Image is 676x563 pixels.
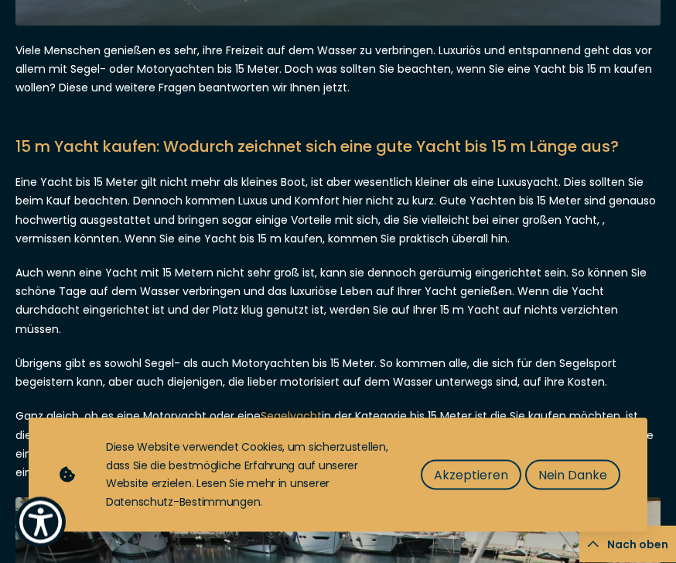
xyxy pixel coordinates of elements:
a: Segelyacht [261,409,322,424]
button: Nein Danke [525,460,620,490]
a: Datenschutz-Bestimmungen [106,494,260,510]
button: Show Accessibility Preferences [15,497,66,548]
h2: 15 m Yacht kaufen: Wodurch zeichnet sich eine gute Yacht bis 15 m Länge aus? [15,136,661,158]
p: Ganz gleich, ob es eine Motoryacht oder eine in der Kategorie bis 15 Meter ist die Sie kaufen möc... [15,407,661,482]
p: Auch wenn eine Yacht mit 15 Metern nicht sehr groß ist, kann sie dennoch geräumig eingerichtet se... [15,264,661,339]
p: Viele Menschen genießen es sehr, ihre Freizeit auf dem Wasser zu verbringen. Luxuriös und entspan... [15,42,661,98]
button: Nach oben [579,526,676,563]
p: Eine Yacht bis 15 Meter gilt nicht mehr als kleines Boot, ist aber wesentlich kleiner als eine Lu... [15,173,661,249]
p: Übrigens gibt es sowohl Segel- als auch Motoryachten bis 15 Meter. So kommen alle, die sich für d... [15,355,661,392]
div: Diese Website verwendet Cookies, um sicherzustellen, dass Sie die bestmögliche Erfahrung auf unse... [106,438,390,512]
button: Akzeptieren [421,460,521,490]
span: Akzeptieren [434,465,508,485]
span: Nein Danke [538,465,607,485]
